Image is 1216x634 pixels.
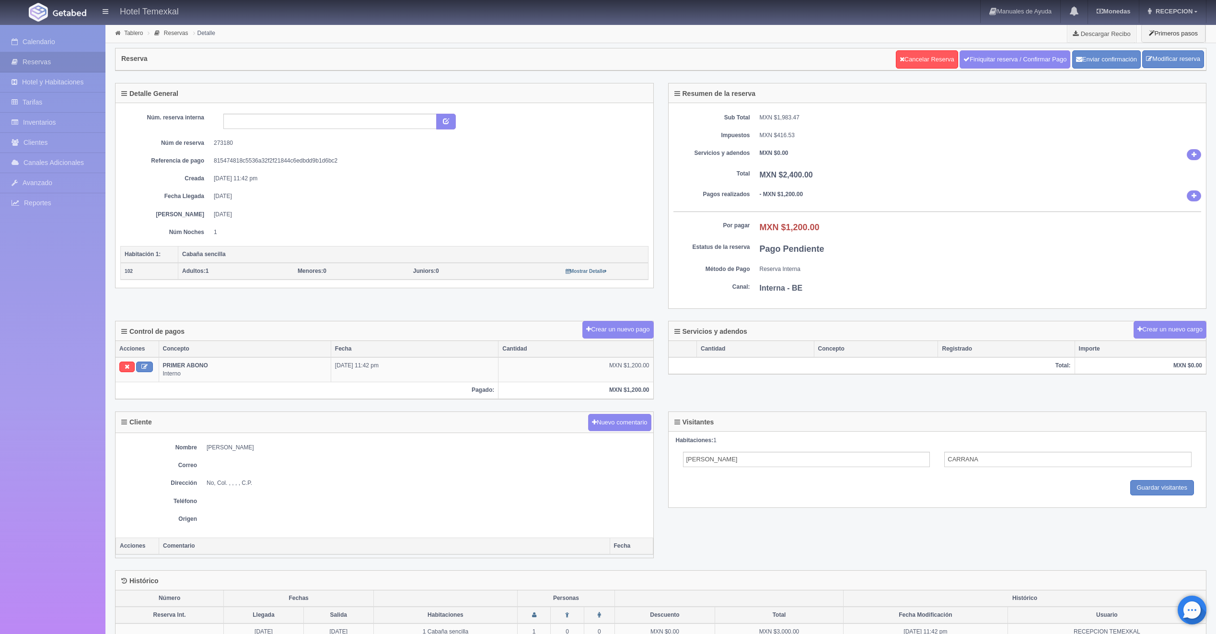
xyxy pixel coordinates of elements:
dd: Reserva Interna [760,265,1202,273]
input: Nombre del Adulto [683,452,930,467]
td: MXN $1,200.00 [498,357,653,382]
dd: MXN $1,983.47 [760,114,1202,122]
span: RECEPCION [1153,8,1193,15]
dd: [DATE] [214,211,641,219]
b: Monedas [1097,8,1130,15]
span: 1 [182,268,208,274]
b: MXN $2,400.00 [760,171,813,179]
dt: Origen [120,515,197,523]
th: Registrado [938,341,1075,357]
dd: 1 [214,228,641,236]
th: Concepto [814,341,938,357]
h4: Resumen de la reserva [674,90,756,97]
th: Acciones [116,341,159,357]
th: Importe [1075,341,1206,357]
h4: Hotel Temexkal [120,5,179,17]
td: Interno [159,357,331,382]
th: MXN $1,200.00 [498,382,653,399]
th: Comentario [159,538,610,554]
b: Pago Pendiente [760,244,824,254]
b: Habitación 1: [125,251,161,258]
b: MXN $0.00 [760,150,788,156]
th: MXN $0.00 [1075,357,1206,374]
dt: Total [673,170,750,178]
h4: Cliente [121,419,152,426]
dd: MXN $416.53 [760,131,1202,140]
th: Salida [303,607,373,623]
li: Detalle [191,28,218,37]
th: Acciones [116,538,159,554]
button: Nuevo comentario [588,414,651,432]
dt: Creada [127,175,204,183]
th: Personas [517,590,614,607]
a: Mostrar Detalle [566,268,607,274]
th: Pagado: [116,382,498,399]
dt: Canal: [673,283,750,291]
button: Crear un nuevo pago [582,321,653,339]
th: Total [715,607,844,623]
a: Descargar Recibo [1067,24,1136,43]
dt: Por pagar [673,222,750,230]
th: Fecha [331,341,498,357]
input: Apellidos del Adulto [944,452,1192,467]
h4: Histórico [121,577,159,585]
a: Modificar reserva [1142,50,1204,68]
th: Cantidad [697,341,814,357]
th: Usuario [1008,607,1206,623]
dt: Pagos realizados [673,190,750,199]
a: Cancelar Reserva [896,50,958,69]
dd: No, Col. , , , , C.P. [207,479,649,487]
dd: 273180 [214,139,641,147]
b: MXN $1,200.00 [760,223,820,232]
dt: [PERSON_NAME] [127,211,204,219]
small: 102 [125,269,133,274]
th: Concepto [159,341,331,357]
dt: Sub Total [673,114,750,122]
h4: Reserva [121,55,148,62]
dd: [DATE] [214,192,641,200]
input: Guardar visitantes [1130,480,1194,496]
th: Fecha [610,538,653,554]
th: Fecha Modificación [844,607,1008,623]
dt: Dirección [120,479,197,487]
dt: Estatus de la reserva [673,243,750,251]
strong: Juniors: [413,268,436,274]
a: Reservas [164,30,188,36]
strong: Adultos: [182,268,206,274]
dt: Servicios y adendos [673,149,750,157]
th: Número [116,590,224,607]
td: [DATE] 11:42 pm [331,357,498,382]
h4: Visitantes [674,419,714,426]
th: Histórico [844,590,1206,607]
th: Habitaciones [373,607,517,623]
dt: Correo [120,461,197,470]
dd: [DATE] 11:42 pm [214,175,641,183]
b: Interna - BE [760,284,803,292]
th: Fechas [224,590,374,607]
th: Reserva Int. [116,607,224,623]
dt: Nombre [120,444,197,452]
div: 1 [676,436,1199,445]
a: Finiquitar reserva / Confirmar Pago [960,50,1070,69]
img: Getabed [29,3,48,22]
dt: Núm de reserva [127,139,204,147]
dt: Referencia de pago [127,157,204,165]
dd: [PERSON_NAME] [207,444,649,452]
th: Cabaña sencilla [178,246,649,263]
th: Total: [669,357,1075,374]
dt: Fecha Llegada [127,192,204,200]
th: Llegada [224,607,303,623]
h4: Detalle General [121,90,178,97]
button: Enviar confirmación [1072,50,1141,69]
dt: Núm. reserva interna [127,114,204,122]
img: Getabed [53,9,86,16]
h4: Control de pagos [121,328,185,335]
button: Primeros pasos [1141,24,1205,43]
strong: Habitaciones: [676,437,714,444]
strong: Menores: [298,268,323,274]
dt: Impuestos [673,131,750,140]
dt: Método de Pago [673,265,750,273]
span: 0 [298,268,326,274]
dt: Núm Noches [127,228,204,236]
